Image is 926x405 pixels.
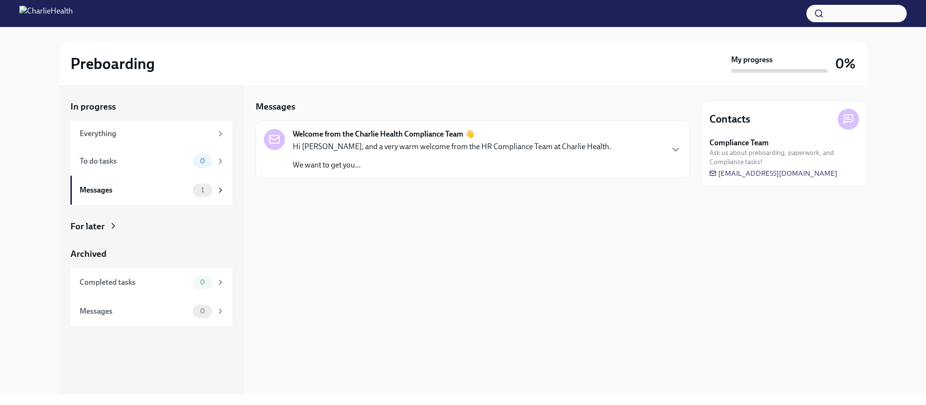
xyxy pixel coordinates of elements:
[80,185,189,196] div: Messages
[731,55,773,65] strong: My progress
[709,148,859,167] span: Ask us about preboarding, paperwork, and Compliance tasks!
[70,268,232,297] a: Completed tasks0
[80,156,189,167] div: To do tasks
[70,220,105,233] div: For later
[70,100,232,113] a: In progress
[835,55,856,72] h3: 0%
[70,121,232,147] a: Everything
[80,128,212,139] div: Everything
[256,100,295,113] h5: Messages
[70,297,232,326] a: Messages0
[194,307,211,315] span: 0
[80,277,189,288] div: Completed tasks
[19,6,73,21] img: CharlieHealth
[709,112,750,126] h4: Contacts
[293,160,611,170] p: We want to get you...
[293,129,475,140] strong: Welcome from the Charlie Health Compliance Team 👋
[194,279,211,286] span: 0
[70,248,232,260] a: Archived
[80,306,189,317] div: Messages
[195,186,210,194] span: 1
[70,220,232,233] a: For later
[709,138,769,148] strong: Compliance Team
[70,176,232,205] a: Messages1
[293,141,611,152] p: Hi [PERSON_NAME], and a very warm welcome from the HR Compliance Team at Charlie Health.
[194,157,211,165] span: 0
[70,54,155,73] h2: Preboarding
[709,168,837,178] a: [EMAIL_ADDRESS][DOMAIN_NAME]
[70,147,232,176] a: To do tasks0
